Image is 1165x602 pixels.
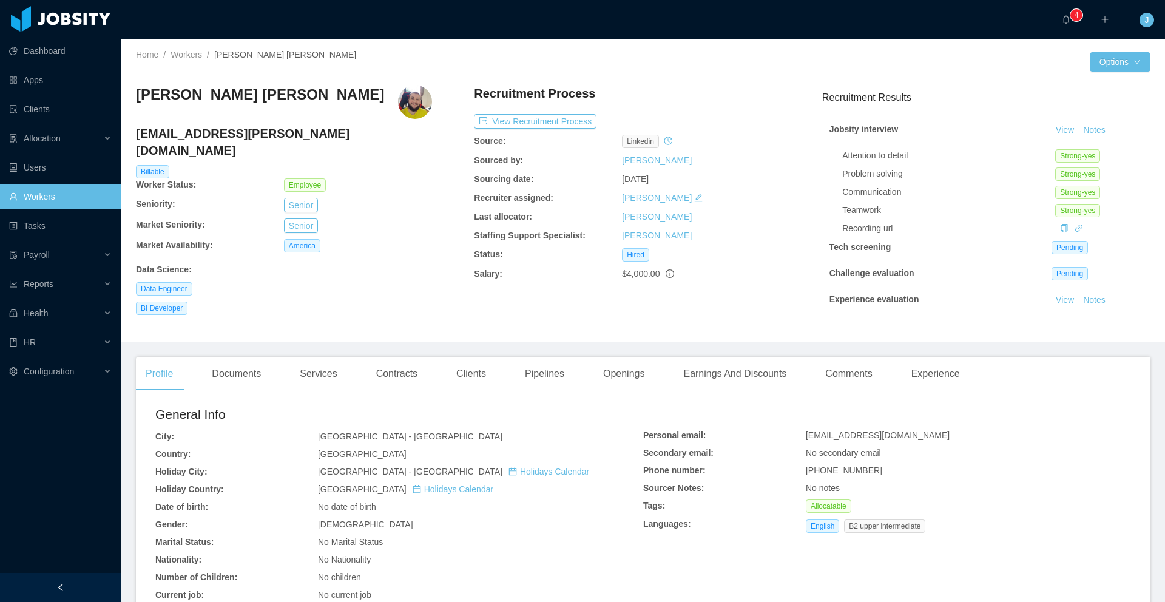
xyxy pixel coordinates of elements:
[474,193,553,203] b: Recruiter assigned:
[666,269,674,278] span: info-circle
[318,431,502,441] span: [GEOGRAPHIC_DATA] - [GEOGRAPHIC_DATA]
[284,239,320,252] span: America
[1055,167,1100,181] span: Strong-yes
[474,136,505,146] b: Source:
[593,357,655,391] div: Openings
[1060,224,1069,232] i: icon: copy
[806,465,882,475] span: [PHONE_NUMBER]
[318,467,589,476] span: [GEOGRAPHIC_DATA] - [GEOGRAPHIC_DATA]
[643,501,665,510] b: Tags:
[318,572,361,582] span: No children
[136,302,187,315] span: BI Developer
[24,308,48,318] span: Health
[1052,295,1078,305] a: View
[136,357,183,391] div: Profile
[664,137,672,145] i: icon: history
[474,155,523,165] b: Sourced by:
[207,50,209,59] span: /
[413,484,493,494] a: icon: calendarHolidays Calendar
[24,337,36,347] span: HR
[136,50,158,59] a: Home
[622,212,692,222] a: [PERSON_NAME]
[474,114,596,129] button: icon: exportView Recruitment Process
[366,357,427,391] div: Contracts
[155,590,204,600] b: Current job:
[842,167,1055,180] div: Problem solving
[413,485,421,493] i: icon: calendar
[1060,222,1069,235] div: Copy
[136,240,213,250] b: Market Availability:
[829,242,891,252] strong: Tech screening
[643,465,706,475] b: Phone number:
[155,537,214,547] b: Marital Status:
[1070,9,1082,21] sup: 4
[643,430,706,440] b: Personal email:
[318,519,413,529] span: [DEMOGRAPHIC_DATA]
[674,357,796,391] div: Earnings And Discounts
[1052,125,1078,135] a: View
[1075,224,1083,232] i: icon: link
[694,194,703,202] i: icon: edit
[9,155,112,180] a: icon: robotUsers
[822,90,1150,105] h3: Recruitment Results
[318,555,371,564] span: No Nationality
[1101,15,1109,24] i: icon: plus
[136,265,192,274] b: Data Science :
[318,502,376,512] span: No date of birth
[136,180,196,189] b: Worker Status:
[474,231,586,240] b: Staffing Support Specialist:
[1090,52,1150,72] button: Optionsicon: down
[622,155,692,165] a: [PERSON_NAME]
[318,449,407,459] span: [GEOGRAPHIC_DATA]
[842,204,1055,217] div: Teamwork
[9,39,112,63] a: icon: pie-chartDashboard
[136,125,432,159] h4: [EMAIL_ADDRESS][PERSON_NAME][DOMAIN_NAME]
[1078,321,1110,336] button: Notes
[1075,9,1079,21] p: 4
[474,269,502,279] b: Salary:
[284,218,318,233] button: Senior
[318,590,371,600] span: No current job
[1078,123,1110,138] button: Notes
[155,484,224,494] b: Holiday Country:
[474,117,596,126] a: icon: exportView Recruitment Process
[1055,186,1100,199] span: Strong-yes
[806,483,840,493] span: No notes
[155,572,237,582] b: Number of Children:
[136,165,169,178] span: Billable
[1078,293,1110,308] button: Notes
[829,294,919,304] strong: Experience evaluation
[508,467,589,476] a: icon: calendarHolidays Calendar
[622,174,649,184] span: [DATE]
[155,502,208,512] b: Date of birth:
[290,357,346,391] div: Services
[9,97,112,121] a: icon: auditClients
[214,50,356,59] span: [PERSON_NAME] [PERSON_NAME]
[622,269,660,279] span: $4,000.00
[622,248,649,262] span: Hired
[1075,223,1083,233] a: icon: link
[1062,15,1070,24] i: icon: bell
[24,134,61,143] span: Allocation
[24,250,50,260] span: Payroll
[398,85,432,119] img: da7a5dd7-82d9-4209-9517-52433f5b37d9_6890f49f76149-400w.png
[136,85,384,104] h3: [PERSON_NAME] [PERSON_NAME]
[9,367,18,376] i: icon: setting
[902,357,970,391] div: Experience
[171,50,202,59] a: Workers
[643,483,704,493] b: Sourcer Notes:
[474,85,595,102] h4: Recruitment Process
[155,405,643,424] h2: General Info
[474,249,502,259] b: Status:
[622,193,692,203] a: [PERSON_NAME]
[1145,13,1149,27] span: J
[1052,241,1088,254] span: Pending
[1052,267,1088,280] span: Pending
[508,467,517,476] i: icon: calendar
[806,430,950,440] span: [EMAIL_ADDRESS][DOMAIN_NAME]
[622,135,659,148] span: linkedin
[829,124,899,134] strong: Jobsity interview
[24,279,53,289] span: Reports
[163,50,166,59] span: /
[284,178,326,192] span: Employee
